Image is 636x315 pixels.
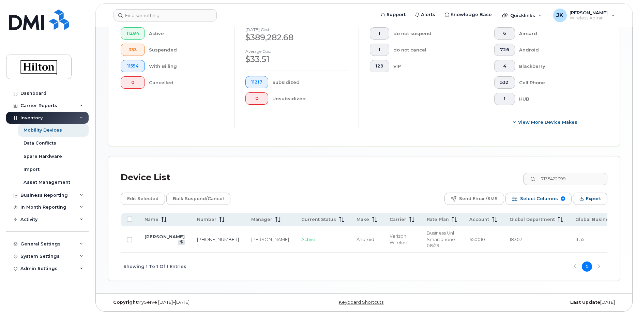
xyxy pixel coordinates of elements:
[121,44,145,56] button: 333
[505,193,572,205] button: Select Columns 9
[145,216,158,223] span: Name
[500,47,509,52] span: 726
[494,76,515,89] button: 532
[113,9,217,21] input: Find something...
[451,11,492,18] span: Knowledge Base
[251,79,262,85] span: 11217
[376,8,410,21] a: Support
[121,76,145,89] button: 0
[121,27,145,40] button: 11284
[197,216,216,223] span: Number
[523,173,607,185] input: Search Device List ...
[126,63,139,69] span: 11554
[245,92,268,105] button: 0
[149,27,224,40] div: Active
[376,63,383,69] span: 129
[376,47,383,52] span: 1
[390,233,408,245] span: Verizon Wireless
[449,300,620,305] div: [DATE]
[121,169,170,186] div: Device List
[245,32,348,43] div: $389,282.68
[520,194,558,204] span: Select Columns
[301,237,315,242] span: Active
[393,44,472,56] div: do not cancel
[494,116,596,128] button: View More Device Makes
[149,76,224,89] div: Cancelled
[421,11,435,18] span: Alerts
[459,194,498,204] span: Send Email/SMS
[245,54,348,65] div: $33.51
[245,27,348,32] h4: [DATE] cost
[606,285,631,310] iframe: Messenger Launcher
[586,194,601,204] span: Export
[127,194,158,204] span: Edit Selected
[126,80,139,85] span: 0
[440,8,497,21] a: Knowledge Base
[251,96,262,101] span: 0
[251,216,272,223] span: Manager
[556,11,563,19] span: JK
[149,44,224,56] div: Suspended
[410,8,440,21] a: Alerts
[197,237,239,242] a: [PHONE_NUMBER]
[573,193,607,205] button: Export
[376,31,383,36] span: 1
[510,216,555,223] span: Global Department
[126,31,139,36] span: 11284
[108,300,279,305] div: MyServe [DATE]–[DATE]
[121,60,145,72] button: 11554
[570,15,608,21] span: Wireless Admin
[245,76,268,88] button: 11217
[500,31,509,36] span: 6
[519,60,597,72] div: Blackberry
[510,13,535,18] span: Quicklinks
[370,60,389,72] button: 129
[575,237,584,242] span: 11155
[494,44,515,56] button: 726
[245,49,348,54] h4: Average cost
[500,63,509,69] span: 4
[113,300,138,305] strong: Copyright
[519,93,597,105] div: HUB
[145,234,185,239] a: [PERSON_NAME]
[272,92,348,105] div: Unsubsidized
[173,194,224,204] span: Bulk Suspend/Cancel
[427,216,449,223] span: Rate Plan
[178,240,185,245] a: View Last Bill
[126,47,139,52] span: 333
[582,261,592,272] button: Page 1
[387,11,406,18] span: Support
[121,193,165,205] button: Edit Selected
[575,216,625,223] span: Global Business Unit
[519,76,597,89] div: Cell Phone
[427,230,455,248] span: Business Unl Smartphone 08/29
[494,60,515,72] button: 4
[393,60,472,72] div: VIP
[494,27,515,40] button: 6
[561,196,565,201] span: 9
[510,237,522,242] span: 18307
[123,261,186,272] span: Showing 1 To 1 Of 1 Entries
[497,9,547,22] div: Quicklinks
[500,96,509,102] span: 1
[494,93,515,105] button: 1
[370,27,389,40] button: 1
[357,216,369,223] span: Make
[469,216,489,223] span: Account
[519,27,597,40] div: Aircard
[339,300,383,305] a: Keyboard Shortcuts
[251,236,289,243] div: [PERSON_NAME]
[301,216,336,223] span: Current Status
[519,44,597,56] div: Android
[370,44,389,56] button: 1
[272,76,348,88] div: Subsidized
[393,27,472,40] div: do not suspend
[444,193,504,205] button: Send Email/SMS
[570,10,608,15] span: [PERSON_NAME]
[500,80,509,85] span: 532
[469,237,485,242] span: 650010
[570,300,600,305] strong: Last Update
[357,237,374,242] span: Android
[149,60,224,72] div: With Billing
[548,9,620,22] div: Jason Knight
